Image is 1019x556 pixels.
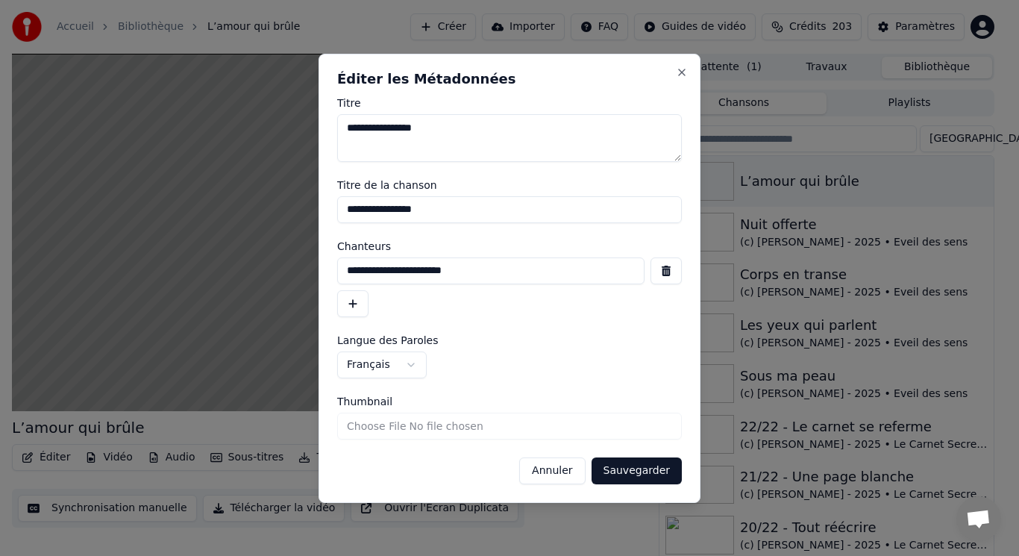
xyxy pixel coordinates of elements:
[337,180,682,190] label: Titre de la chanson
[337,72,682,86] h2: Éditer les Métadonnées
[337,241,682,252] label: Chanteurs
[337,335,439,346] span: Langue des Paroles
[519,457,585,484] button: Annuler
[592,457,682,484] button: Sauvegarder
[337,98,682,108] label: Titre
[337,396,392,407] span: Thumbnail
